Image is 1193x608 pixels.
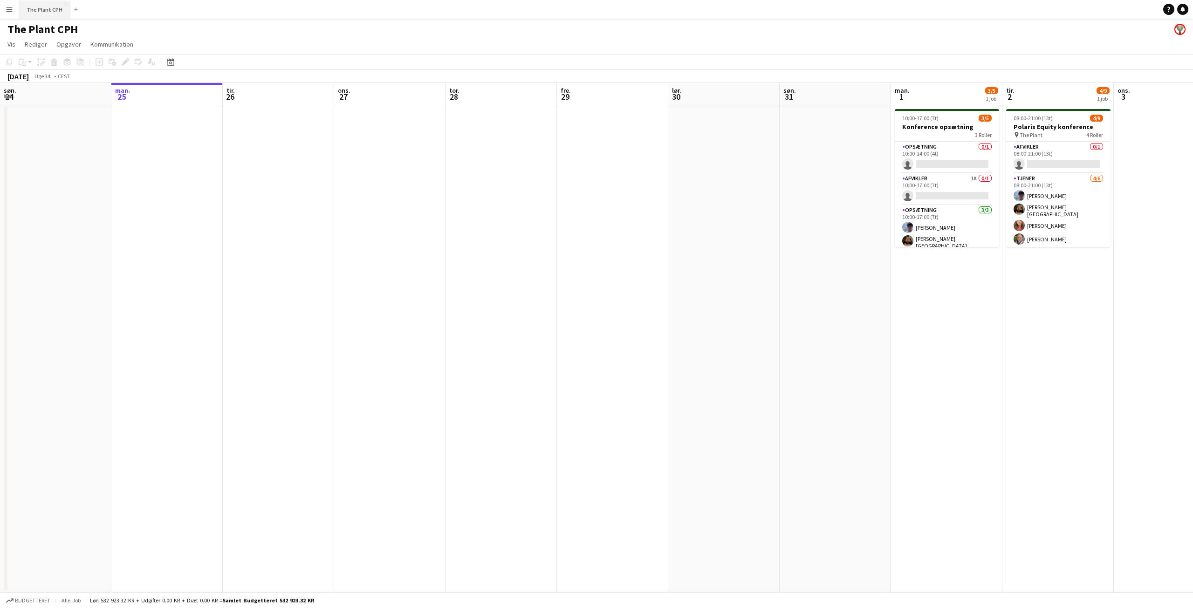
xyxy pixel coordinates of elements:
span: 08:00-21:00 (13t) [1014,115,1053,122]
span: ons. [338,86,350,95]
span: 1 [893,91,910,102]
app-job-card: 10:00-17:00 (7t)3/5Konference opsætning3 RollerOpsætning0/110:00-14:00 (4t) Afvikler1A0/110:00-17... [895,109,999,247]
span: tor. [449,86,459,95]
span: Uge 34 [31,73,54,80]
span: man. [115,86,130,95]
span: 29 [559,91,571,102]
div: Løn 532 923.32 KR + Udgifter 0.00 KR + Diæt 0.00 KR = [90,597,314,604]
span: 4 Roller [1086,131,1103,138]
span: 31 [782,91,796,102]
span: tir. [1006,86,1015,95]
span: The Plant [1020,131,1042,138]
span: Alle job [60,597,82,604]
span: 28 [448,91,459,102]
span: søn. [4,86,16,95]
h3: Polaris Equity konference [1006,123,1111,131]
span: søn. [783,86,796,95]
span: man. [895,86,910,95]
span: 10:00-17:00 (7t) [902,115,939,122]
app-card-role: Tjener4/608:00-21:00 (13t)[PERSON_NAME][PERSON_NAME][GEOGRAPHIC_DATA][PERSON_NAME][PERSON_NAME] [1006,173,1111,275]
app-user-avatar: Nanna Rørhøj [1174,24,1186,35]
h3: Konference opsætning [895,123,999,131]
span: Vis [7,40,15,48]
span: Kommunikation [90,40,133,48]
a: Vis [4,38,19,50]
a: Rediger [21,38,51,50]
span: Opgaver [56,40,81,48]
span: 3/5 [979,115,992,122]
app-card-role: Opsætning3/310:00-17:00 (7t)[PERSON_NAME][PERSON_NAME][GEOGRAPHIC_DATA] [895,205,999,266]
a: Opgaver [53,38,85,50]
span: lør. [672,86,681,95]
span: 4/9 [1090,115,1103,122]
span: Budgetteret [15,597,50,604]
span: 3 [1116,91,1130,102]
span: ons. [1118,86,1130,95]
app-card-role: Afvikler0/108:00-21:00 (13t) [1006,142,1111,173]
span: 3/5 [985,87,998,94]
h1: The Plant CPH [7,22,78,36]
span: Samlet budgetteret 532 923.32 KR [222,597,314,604]
div: [DATE] [7,72,29,81]
span: 24 [2,91,16,102]
span: 25 [114,91,130,102]
div: 1 job [1097,95,1109,102]
span: 3 Roller [975,131,992,138]
span: 4/9 [1097,87,1110,94]
span: 26 [225,91,235,102]
span: 30 [671,91,681,102]
span: fre. [561,86,571,95]
span: 2 [1005,91,1015,102]
div: 1 job [986,95,998,102]
span: tir. [226,86,235,95]
app-card-role: Afvikler1A0/110:00-17:00 (7t) [895,173,999,205]
span: Rediger [25,40,47,48]
button: Budgetteret [5,595,52,606]
span: 27 [336,91,350,102]
app-card-role: Opsætning0/110:00-14:00 (4t) [895,142,999,173]
a: Kommunikation [87,38,137,50]
div: CEST [58,73,70,80]
app-job-card: 08:00-21:00 (13t)4/9Polaris Equity konference The Plant4 RollerAfvikler0/108:00-21:00 (13t) Tjene... [1006,109,1111,247]
button: The Plant CPH [19,0,70,19]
